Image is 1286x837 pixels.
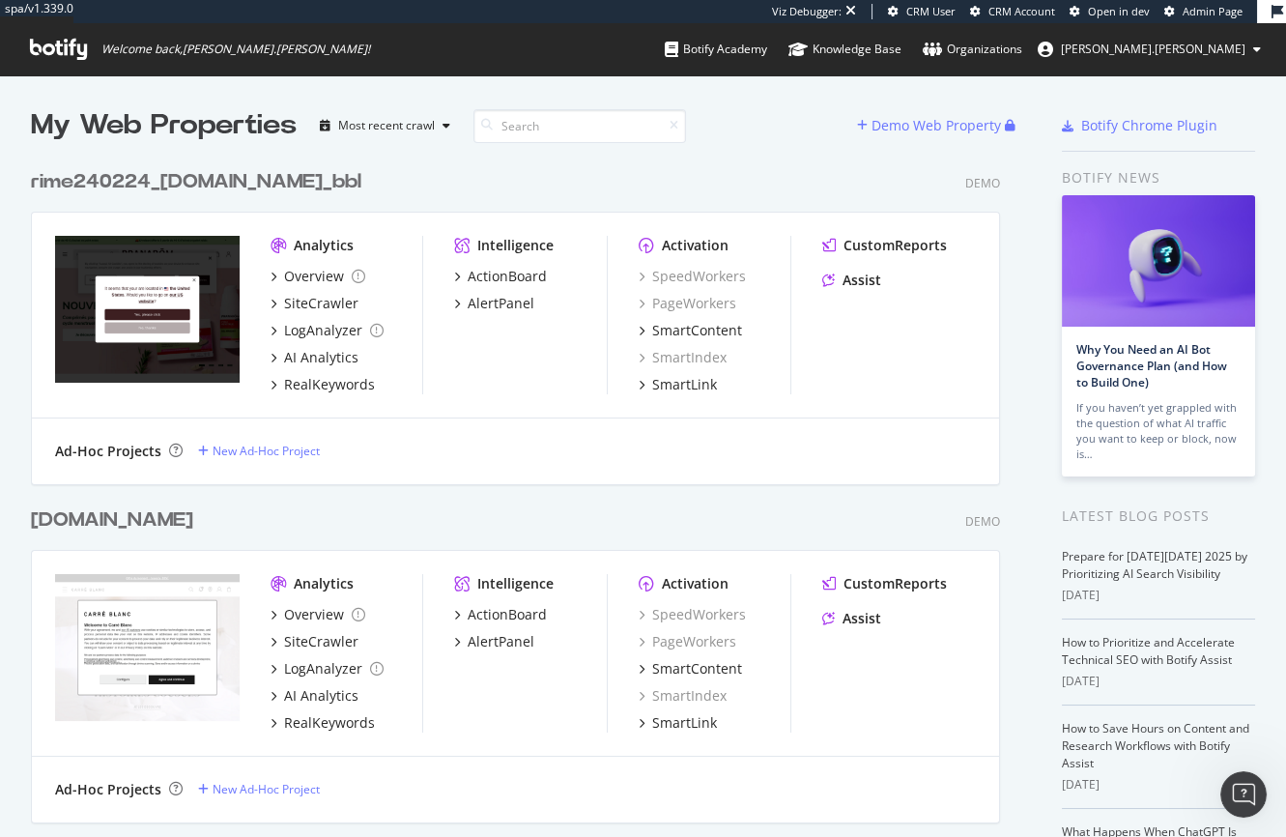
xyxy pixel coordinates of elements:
[822,236,947,255] a: CustomReports
[477,236,554,255] div: Intelligence
[639,375,717,394] a: SmartLink
[101,42,370,57] span: Welcome back, [PERSON_NAME].[PERSON_NAME] !
[271,348,358,367] a: AI Analytics
[639,605,746,624] div: SpeedWorkers
[652,321,742,340] div: SmartContent
[284,375,375,394] div: RealKeywords
[1062,776,1255,794] div: [DATE]
[1076,341,1227,390] a: Why You Need an AI Bot Governance Plan (and How to Build One)
[639,713,717,733] a: SmartLink
[284,267,344,286] div: Overview
[1183,4,1243,18] span: Admin Page
[271,713,375,733] a: RealKeywords
[473,109,686,143] input: Search
[271,632,358,651] a: SiteCrawler
[31,506,201,534] a: [DOMAIN_NAME]
[988,4,1055,18] span: CRM Account
[843,574,947,593] div: CustomReports
[271,321,384,340] a: LogAnalyzer
[31,506,193,534] div: [DOMAIN_NAME]
[923,40,1022,59] div: Organizations
[55,574,240,721] img: testprospect_carreblanc.com_bbl
[468,294,534,313] div: AlertPanel
[198,781,320,797] a: New Ad-Hoc Project
[198,443,320,459] a: New Ad-Hoc Project
[468,605,547,624] div: ActionBoard
[822,609,881,628] a: Assist
[639,659,742,678] a: SmartContent
[271,605,365,624] a: Overview
[271,375,375,394] a: RealKeywords
[843,609,881,628] div: Assist
[312,110,458,141] button: Most recent crawl
[857,110,1005,141] button: Demo Web Property
[31,106,297,145] div: My Web Properties
[857,117,1005,133] a: Demo Web Property
[284,605,344,624] div: Overview
[665,40,767,59] div: Botify Academy
[965,513,1000,530] div: Demo
[652,713,717,733] div: SmartLink
[477,574,554,593] div: Intelligence
[284,294,358,313] div: SiteCrawler
[788,23,901,75] a: Knowledge Base
[662,236,729,255] div: Activation
[468,632,534,651] div: AlertPanel
[822,271,881,290] a: Assist
[652,375,717,394] div: SmartLink
[1062,195,1255,327] img: Why You Need an AI Bot Governance Plan (and How to Build One)
[55,236,240,383] img: rime240224_www.pranarom.fr_bbl
[284,659,362,678] div: LogAnalyzer
[284,321,362,340] div: LogAnalyzer
[271,659,384,678] a: LogAnalyzer
[788,40,901,59] div: Knowledge Base
[468,267,547,286] div: ActionBoard
[843,236,947,255] div: CustomReports
[665,23,767,75] a: Botify Academy
[1070,4,1150,19] a: Open in dev
[1022,34,1276,65] button: [PERSON_NAME].[PERSON_NAME]
[1062,587,1255,604] div: [DATE]
[271,686,358,706] a: AI Analytics
[1062,634,1235,668] a: How to Prioritize and Accelerate Technical SEO with Botify Assist
[284,348,358,367] div: AI Analytics
[1062,505,1255,527] div: Latest Blog Posts
[906,4,956,18] span: CRM User
[1061,41,1245,57] span: colin.reid
[639,294,736,313] a: PageWorkers
[31,168,361,196] div: rime240224_[DOMAIN_NAME]_bbl
[284,686,358,706] div: AI Analytics
[639,267,746,286] a: SpeedWorkers
[31,168,369,196] a: rime240224_[DOMAIN_NAME]_bbl
[1076,400,1241,462] div: If you haven’t yet grappled with the question of what AI traffic you want to keep or block, now is…
[213,443,320,459] div: New Ad-Hoc Project
[284,632,358,651] div: SiteCrawler
[454,632,534,651] a: AlertPanel
[639,348,727,367] a: SmartIndex
[1062,116,1217,135] a: Botify Chrome Plugin
[772,4,842,19] div: Viz Debugger:
[1062,548,1247,582] a: Prepare for [DATE][DATE] 2025 by Prioritizing AI Search Visibility
[639,632,736,651] a: PageWorkers
[55,780,161,799] div: Ad-Hoc Projects
[454,605,547,624] a: ActionBoard
[822,574,947,593] a: CustomReports
[965,175,1000,191] div: Demo
[1062,720,1249,771] a: How to Save Hours on Content and Research Workflows with Botify Assist
[1220,771,1267,818] iframe: Intercom live chat
[213,781,320,797] div: New Ad-Hoc Project
[639,686,727,706] a: SmartIndex
[843,271,881,290] div: Assist
[662,574,729,593] div: Activation
[639,321,742,340] a: SmartContent
[271,294,358,313] a: SiteCrawler
[888,4,956,19] a: CRM User
[294,574,354,593] div: Analytics
[1062,673,1255,690] div: [DATE]
[1062,167,1255,188] div: Botify news
[970,4,1055,19] a: CRM Account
